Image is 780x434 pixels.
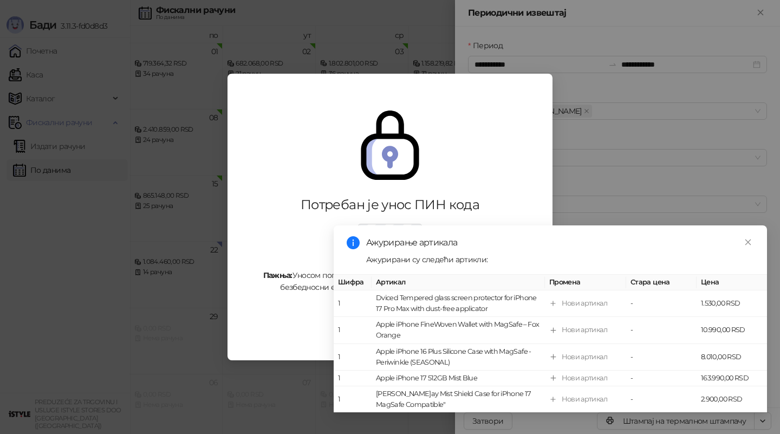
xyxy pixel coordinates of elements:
[562,394,607,405] div: Нови артикал
[562,298,607,309] div: Нови артикал
[258,196,522,213] div: Потребан је унос ПИН кода
[372,290,545,317] td: Dviced Tempered glass screen protector for iPhone 17 Pro Max with dust-free applicator
[372,386,545,413] td: [PERSON_NAME]ay Mist Shield Case for iPhone 17 MagSafe Compatible"
[366,254,754,265] div: Ажурирани су следећи артикли:
[334,344,372,370] td: 1
[562,352,607,362] div: Нови артикал
[697,290,767,317] td: 1.530,00 RSD
[366,236,754,249] div: Ажурирање артикала
[697,344,767,370] td: 8.010,00 RSD
[697,317,767,344] td: 10.990,00 RSD
[626,317,697,344] td: -
[697,371,767,386] td: 163.990,00 RSD
[744,238,752,246] span: close
[347,236,360,249] span: info-circle
[334,317,372,344] td: 1
[545,275,626,290] th: Промена
[334,275,372,290] th: Шифра
[626,386,697,413] td: -
[355,111,425,180] img: secure.svg
[334,290,372,317] td: 1
[334,371,372,386] td: 1
[334,386,372,413] td: 1
[626,290,697,317] td: -
[626,371,697,386] td: -
[742,236,754,248] a: Close
[562,325,607,335] div: Нови артикал
[626,344,697,370] td: -
[372,344,545,370] td: Apple iPhone 16 Plus Silicone Case with MagSafe - Periwinkle (SEASONAL)
[697,386,767,413] td: 2.900,00 RSD
[372,317,545,344] td: Apple iPhone FineWoven Wallet with MagSafe – Fox Orange
[626,275,697,290] th: Стара цена
[258,269,522,293] div: Уносом погрешног ПИН кода 5 пута узастопно, блокираћете безбедносни елемент и он више неће моћи д...
[562,373,607,384] div: Нови артикал
[372,275,545,290] th: Артикал
[372,371,545,386] td: Apple iPhone 17 512GB Mist Blue
[263,270,292,280] strong: Пажња:
[697,275,767,290] th: Цена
